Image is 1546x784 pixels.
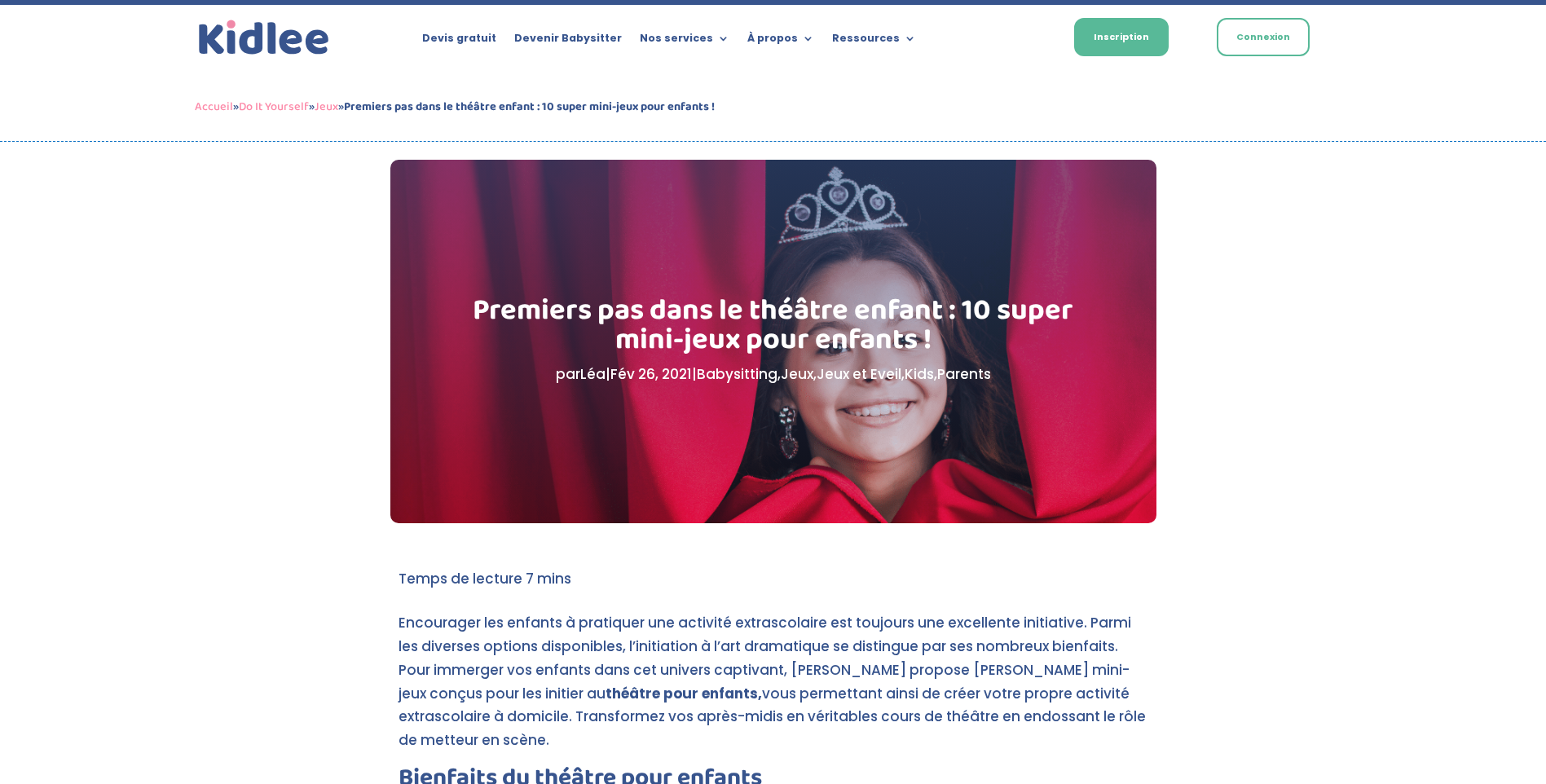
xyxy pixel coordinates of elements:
a: Connexion [1217,18,1310,56]
a: Inscription [1074,18,1169,56]
a: Jeux [315,97,338,117]
a: Nos services [640,33,729,51]
a: Devenir Babysitter [514,33,622,51]
a: Devis gratuit [422,33,496,51]
a: Jeux et Eveil [817,364,901,384]
img: Français [1014,33,1028,43]
img: logo_kidlee_bleu [195,16,333,59]
a: Léa [580,364,606,384]
a: Do It Yourself [239,97,309,117]
a: Babysitting [697,364,777,384]
span: Fév 26, 2021 [610,364,692,384]
h1: Premiers pas dans le théâtre enfant : 10 super mini-jeux pour enfants ! [472,296,1074,363]
p: Encourager les enfants à pratiquer une activité extrascolaire est toujours une excellente initiat... [399,611,1148,766]
p: par | | , , , , [472,363,1074,386]
a: Ressources [832,33,916,51]
a: Kidlee Logo [195,16,333,59]
a: Jeux [781,364,813,384]
a: Parents [937,364,991,384]
a: Accueil [195,97,233,117]
a: À propos [747,33,814,51]
strong: Premiers pas dans le théâtre enfant : 10 super mini-jeux pour enfants ! [344,97,715,117]
a: Kids [905,364,934,384]
strong: théâtre pour enfants, [606,684,762,703]
span: » » » [195,97,715,117]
